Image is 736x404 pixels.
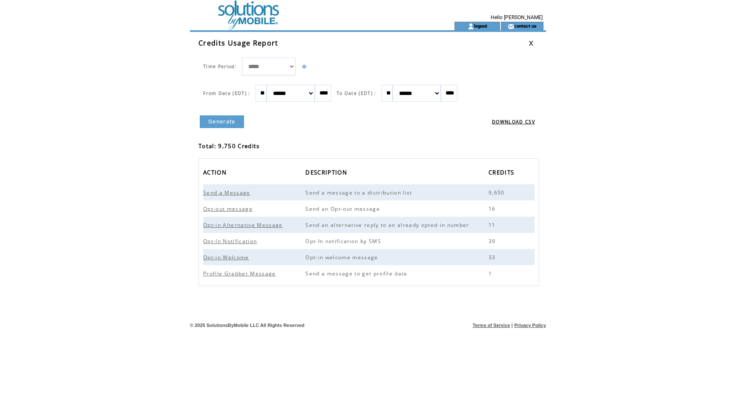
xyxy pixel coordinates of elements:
a: DOWNLOAD CSV [492,119,535,125]
a: Profile Grabber Message [203,269,280,277]
a: Opt-out message [203,205,257,212]
span: Time Period: [203,63,237,69]
a: Opt-In Notification [203,237,261,244]
span: 16 [489,205,498,212]
span: Profile Grabber Message [203,270,278,277]
a: CREDITS [489,166,518,181]
img: contact_us_icon.gif [508,23,514,30]
a: Terms of Service [473,323,510,328]
a: contact us [514,23,537,29]
span: Opt-in welcome message [305,254,380,261]
span: 11 [489,221,498,229]
a: ACTION [203,166,231,181]
span: CREDITS [489,166,516,181]
a: Privacy Policy [514,323,546,328]
span: 39 [489,238,498,245]
span: 9,650 [489,189,507,196]
img: help.gif [300,65,306,69]
a: Send a Message [203,189,255,196]
a: Generate [200,115,244,128]
a: logout [474,23,487,29]
img: account_icon.gif [468,23,474,30]
span: Opt-out message [203,205,255,212]
a: Opt-in Welcome [203,253,253,261]
span: Send a Message [203,189,253,196]
span: Opt-In Notification [203,238,259,245]
span: © 2025 SolutionsByMobile LLC All Rights Reserved [190,323,305,328]
span: Opt-In notification by SMS [305,238,383,245]
span: Send an Opt-out message [305,205,382,212]
span: From Date (EDT) : [203,90,250,96]
span: Send an alternative reply to an already opted-in number [305,221,471,229]
span: To Date (EDT) : [336,90,377,96]
span: DESCRIPTION [305,166,349,181]
span: 33 [489,254,498,261]
span: Hello [PERSON_NAME] [491,14,543,20]
a: Opt-in Alternative Message [203,221,287,228]
span: | [512,323,513,328]
span: ACTION [203,166,229,181]
a: DESCRIPTION [305,166,351,181]
span: Total: 9,750 Credits [198,142,260,150]
span: Send a message to get profile data [305,270,409,277]
span: Send a message to a distribution list [305,189,414,196]
span: 1 [489,270,494,277]
span: Opt-in Alternative Message [203,221,285,229]
span: Credits Usage Report [198,38,279,48]
span: Opt-in Welcome [203,254,251,261]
